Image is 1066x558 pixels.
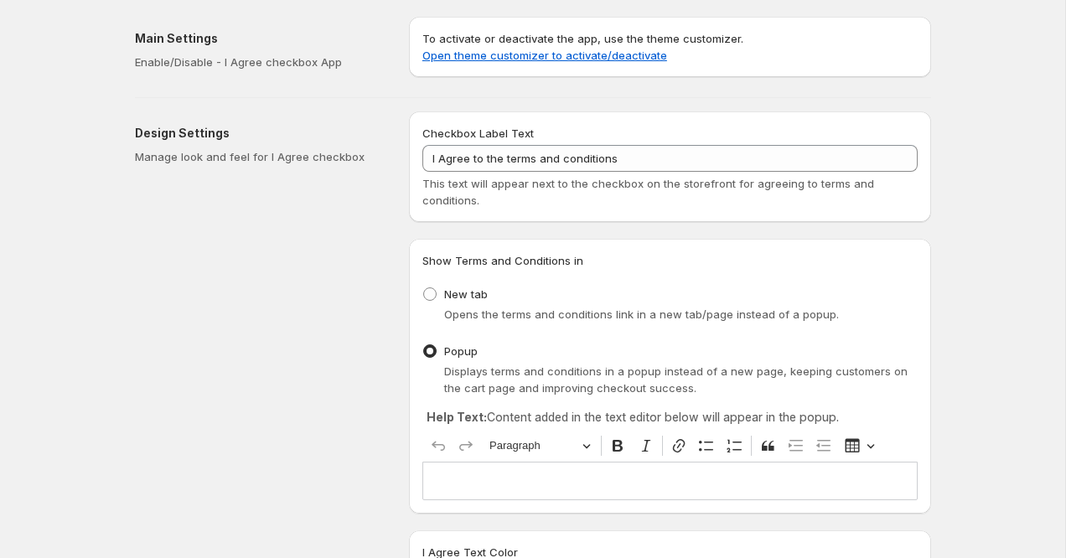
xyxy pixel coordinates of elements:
span: Opens the terms and conditions link in a new tab/page instead of a popup. [444,307,839,321]
span: Show Terms and Conditions in [422,254,583,267]
h2: Main Settings [135,30,382,47]
span: Paragraph [489,436,577,456]
span: New tab [444,287,488,301]
button: Paragraph, Heading [482,433,598,459]
p: Manage look and feel for I Agree checkbox [135,148,382,165]
span: Checkbox Label Text [422,127,534,140]
p: Enable/Disable - I Agree checkbox App [135,54,382,70]
span: This text will appear next to the checkbox on the storefront for agreeing to terms and conditions. [422,177,874,207]
p: Content added in the text editor below will appear in the popup. [427,409,913,426]
div: Editor editing area: main. Press ⌥0 for help. [422,462,918,499]
span: Displays terms and conditions in a popup instead of a new page, keeping customers on the cart pag... [444,364,908,395]
div: Editor toolbar [422,430,918,462]
p: To activate or deactivate the app, use the theme customizer. [422,30,918,64]
span: Popup [444,344,478,358]
strong: Help Text: [427,410,487,424]
a: Open theme customizer to activate/deactivate [422,49,667,62]
h2: Design Settings [135,125,382,142]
